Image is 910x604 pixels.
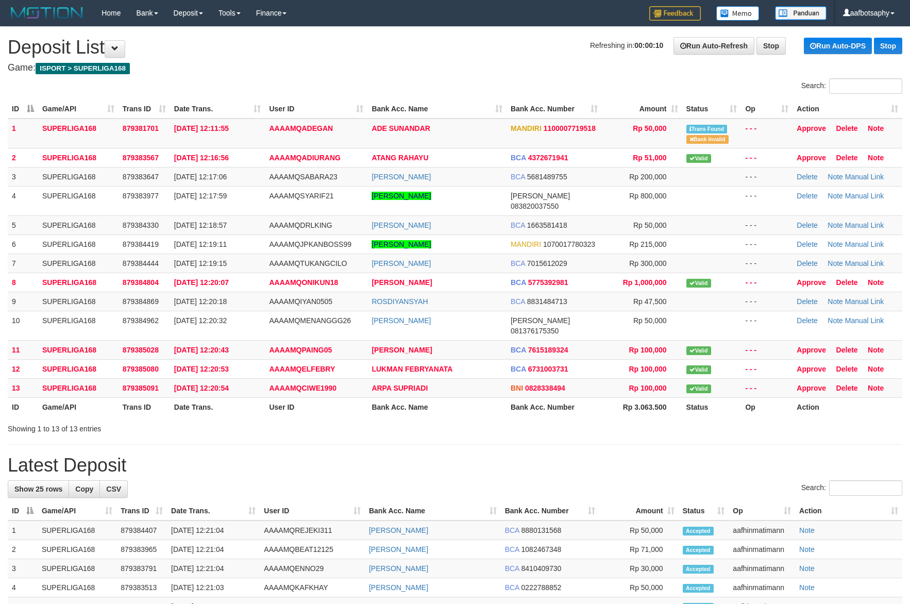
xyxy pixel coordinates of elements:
a: Delete [836,365,858,373]
span: Copy [75,485,93,493]
a: [PERSON_NAME] [372,240,431,248]
a: [PERSON_NAME] [372,316,431,325]
th: User ID: activate to sort column ascending [260,501,365,521]
td: Rp 71,000 [599,540,678,559]
span: Rp 100,000 [629,365,666,373]
td: aafhinmatimann [729,578,795,597]
strong: 00:00:10 [634,41,663,49]
span: Similar transaction found [686,125,728,133]
span: AAAAMQSYARIF21 [269,192,333,200]
td: 4 [8,578,38,597]
span: Rp 300,000 [629,259,666,267]
th: Op: activate to sort column ascending [729,501,795,521]
span: Show 25 rows [14,485,62,493]
th: Trans ID: activate to sort column ascending [119,99,170,119]
td: SUPERLIGA168 [38,311,119,340]
span: 879384804 [123,278,159,287]
a: Delete [836,278,858,287]
span: Rp 47,500 [633,297,667,306]
span: ISPORT > SUPERLIGA168 [36,63,130,74]
label: Search: [801,480,902,496]
th: User ID: activate to sort column ascending [265,99,367,119]
a: Note [799,583,815,592]
td: aafhinmatimann [729,559,795,578]
td: SUPERLIGA168 [38,215,119,234]
th: Amount: activate to sort column ascending [599,501,678,521]
span: AAAAMQADIURANG [269,154,340,162]
span: Accepted [683,527,714,535]
a: Approve [797,346,826,354]
a: Note [868,346,884,354]
a: Delete [797,259,817,267]
span: BCA [511,297,525,306]
a: Manual Link [845,240,884,248]
span: 879384869 [123,297,159,306]
td: SUPERLIGA168 [38,186,119,215]
a: Approve [797,384,826,392]
a: Note [868,365,884,373]
th: Rp 3.063.500 [602,397,682,416]
a: Run Auto-Refresh [673,37,754,55]
td: AAAAMQREJEKI311 [260,521,365,540]
span: CSV [106,485,121,493]
span: 879385080 [123,365,159,373]
td: - - - [741,292,793,311]
div: Showing 1 to 13 of 13 entries [8,420,372,434]
td: 879383791 [116,559,167,578]
td: - - - [741,167,793,186]
td: 1 [8,119,38,148]
td: SUPERLIGA168 [38,359,119,378]
td: 4 [8,186,38,215]
a: [PERSON_NAME] [372,278,432,287]
th: Op [741,397,793,416]
span: AAAAMQADEGAN [269,124,333,132]
img: MOTION_logo.png [8,5,86,21]
th: Status [682,397,742,416]
span: BCA [511,365,526,373]
span: MANDIRI [511,240,541,248]
span: BCA [511,278,526,287]
a: ROSDIYANSYAH [372,297,428,306]
span: [DATE] 12:20:43 [174,346,229,354]
span: Copy 1082467348 to clipboard [521,545,562,553]
td: - - - [741,215,793,234]
span: Refreshing in: [590,41,663,49]
td: AAAAMQKAFKHAY [260,578,365,597]
span: Rp 50,000 [633,221,667,229]
span: Copy 8880131568 to clipboard [521,526,562,534]
a: Stop [756,37,786,55]
span: 879383647 [123,173,159,181]
td: SUPERLIGA168 [38,119,119,148]
a: [PERSON_NAME] [369,545,428,553]
span: Copy 1100007719518 to clipboard [544,124,596,132]
td: SUPERLIGA168 [38,578,116,597]
span: AAAAMQCIWE1990 [269,384,336,392]
span: Rp 800,000 [629,192,666,200]
a: Delete [836,154,858,162]
td: - - - [741,359,793,378]
th: Op: activate to sort column ascending [741,99,793,119]
td: AAAAMQBEAT12125 [260,540,365,559]
a: Delete [836,384,858,392]
span: Valid transaction [686,154,711,163]
td: 11 [8,340,38,359]
th: Bank Acc. Number [507,397,602,416]
th: ID: activate to sort column descending [8,99,38,119]
td: 2 [8,148,38,167]
span: 879384962 [123,316,159,325]
span: 879383567 [123,154,159,162]
th: Status: activate to sort column ascending [679,501,729,521]
span: Rp 50,000 [633,316,667,325]
h1: Latest Deposit [8,455,902,476]
span: [DATE] 12:17:59 [174,192,227,200]
span: 879381701 [123,124,159,132]
td: - - - [741,378,793,397]
span: BCA [511,173,525,181]
td: - - - [741,119,793,148]
a: CSV [99,480,128,498]
td: - - - [741,254,793,273]
td: SUPERLIGA168 [38,273,119,292]
a: Note [868,278,884,287]
span: [PERSON_NAME] [511,316,570,325]
span: BCA [505,583,519,592]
